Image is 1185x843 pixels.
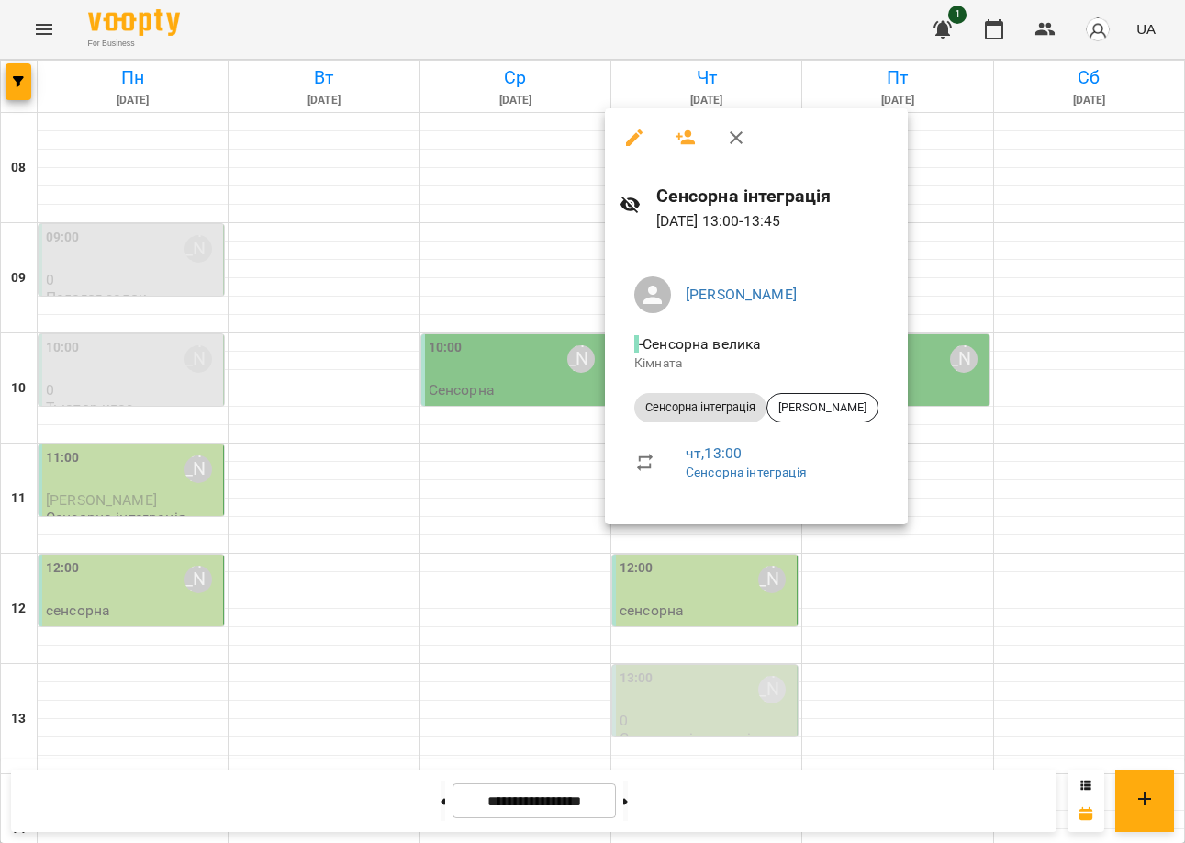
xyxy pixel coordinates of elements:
span: - Сенсорна велика [634,335,766,353]
span: Сенсорна інтеграція [634,399,766,416]
p: Кімната [634,354,878,373]
div: [PERSON_NAME] [766,393,878,422]
h6: Сенсорна інтеграція [656,182,893,210]
a: [PERSON_NAME] [686,286,797,303]
a: Сенсорна інтеграція [686,465,807,479]
a: чт , 13:00 [686,444,742,462]
span: [PERSON_NAME] [767,399,878,416]
p: [DATE] 13:00 - 13:45 [656,210,893,232]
